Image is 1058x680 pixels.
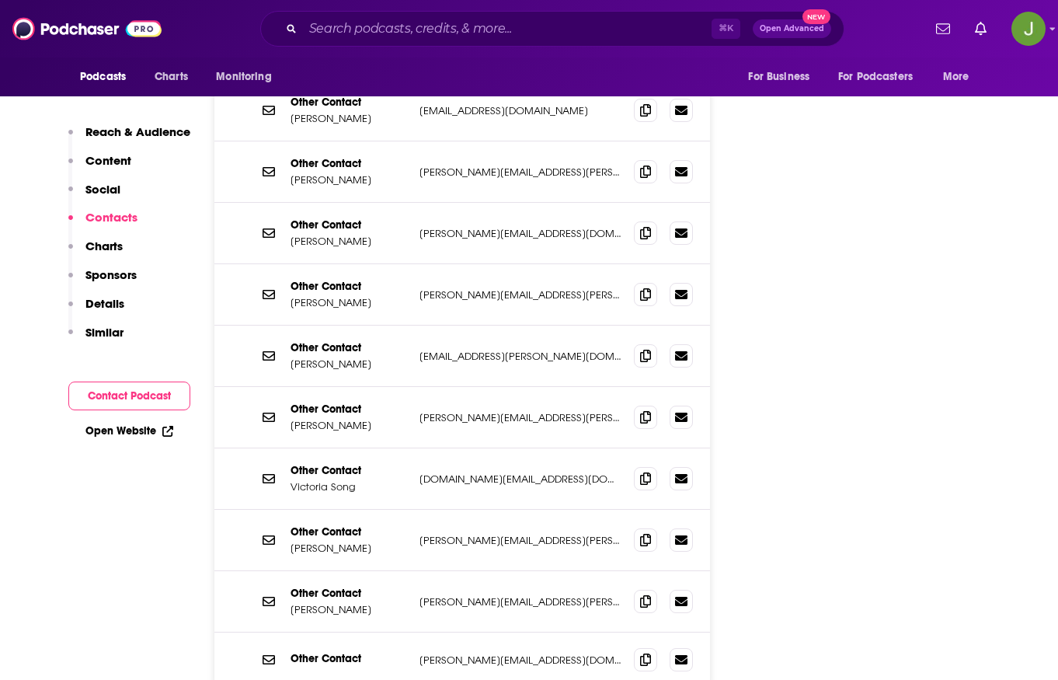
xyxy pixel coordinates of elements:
p: [PERSON_NAME] [291,419,407,432]
button: Social [68,182,120,211]
p: Details [85,296,124,311]
span: For Podcasters [838,66,913,88]
span: For Business [748,66,809,88]
p: Contacts [85,210,137,225]
p: Content [85,153,131,168]
p: [PERSON_NAME][EMAIL_ADDRESS][PERSON_NAME][DOMAIN_NAME] [419,534,621,547]
a: Show notifications dropdown [969,16,993,42]
button: Contacts [68,210,137,239]
p: [DOMAIN_NAME][EMAIL_ADDRESS][DOMAIN_NAME] [419,473,621,486]
p: Other Contact [291,464,407,477]
p: Reach & Audience [85,124,190,139]
p: Social [85,182,120,197]
button: open menu [69,62,146,92]
a: Show notifications dropdown [930,16,956,42]
button: open menu [205,62,291,92]
p: [PERSON_NAME][EMAIL_ADDRESS][PERSON_NAME][DOMAIN_NAME] [419,411,621,424]
span: Open Advanced [760,25,824,33]
button: Content [68,153,131,182]
div: Search podcasts, credits, & more... [260,11,844,47]
p: [PERSON_NAME][EMAIL_ADDRESS][PERSON_NAME][DOMAIN_NAME] [419,288,621,302]
p: [EMAIL_ADDRESS][PERSON_NAME][DOMAIN_NAME] [419,350,621,363]
p: Victoria Song [291,480,407,493]
button: Show profile menu [1011,12,1046,46]
p: Other Contact [291,525,407,539]
button: Contact Podcast [68,382,190,410]
p: [PERSON_NAME][EMAIL_ADDRESS][PERSON_NAME][DOMAIN_NAME] [419,595,621,609]
img: User Profile [1011,12,1046,46]
button: Charts [68,239,123,267]
span: Podcasts [80,66,126,88]
span: Charts [155,66,188,88]
button: open menu [828,62,935,92]
p: Similar [85,325,124,340]
span: ⌘ K [712,19,740,39]
p: Other Contact [291,218,407,232]
p: Other Contact [291,652,407,665]
p: Other Contact [291,96,407,109]
p: [EMAIL_ADDRESS][DOMAIN_NAME] [419,104,621,117]
span: New [802,9,830,24]
p: [PERSON_NAME] [291,235,407,248]
a: Charts [144,62,197,92]
p: Other Contact [291,157,407,170]
p: Sponsors [85,267,137,282]
p: [PERSON_NAME] [291,296,407,309]
p: Other Contact [291,587,407,600]
img: Podchaser - Follow, Share and Rate Podcasts [12,14,162,44]
a: Open Website [85,424,173,438]
p: [PERSON_NAME][EMAIL_ADDRESS][PERSON_NAME][DOMAIN_NAME] [419,166,621,179]
button: Similar [68,325,124,354]
p: [PERSON_NAME] [291,112,407,125]
p: Other Contact [291,280,407,293]
button: open menu [737,62,829,92]
p: Other Contact [291,403,407,416]
span: Monitoring [216,66,271,88]
span: More [943,66,969,88]
p: [PERSON_NAME] [291,542,407,555]
span: Logged in as jon47193 [1011,12,1046,46]
p: [PERSON_NAME][EMAIL_ADDRESS][DOMAIN_NAME] [419,227,621,240]
button: Reach & Audience [68,124,190,153]
p: [PERSON_NAME] [291,603,407,616]
p: Charts [85,239,123,253]
p: [PERSON_NAME] [291,357,407,371]
p: [PERSON_NAME][EMAIL_ADDRESS][DOMAIN_NAME] [419,654,621,667]
button: Open AdvancedNew [753,19,831,38]
button: open menu [932,62,989,92]
button: Sponsors [68,267,137,296]
button: Details [68,296,124,325]
input: Search podcasts, credits, & more... [303,16,712,41]
p: Other Contact [291,341,407,354]
p: [PERSON_NAME] [291,173,407,187]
